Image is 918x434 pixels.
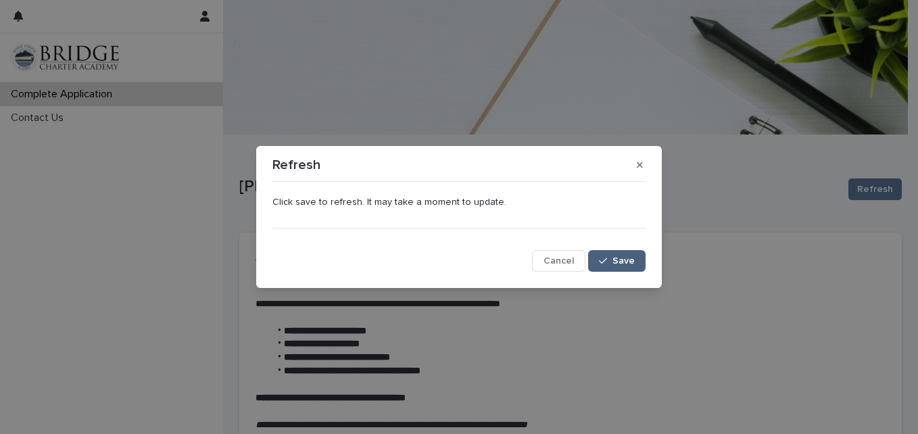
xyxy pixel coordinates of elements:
button: Cancel [532,250,585,272]
span: Cancel [543,256,574,266]
p: Click save to refresh. It may take a moment to update. [272,197,646,208]
span: Save [612,256,635,266]
button: Save [588,250,646,272]
p: Refresh [272,157,320,173]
